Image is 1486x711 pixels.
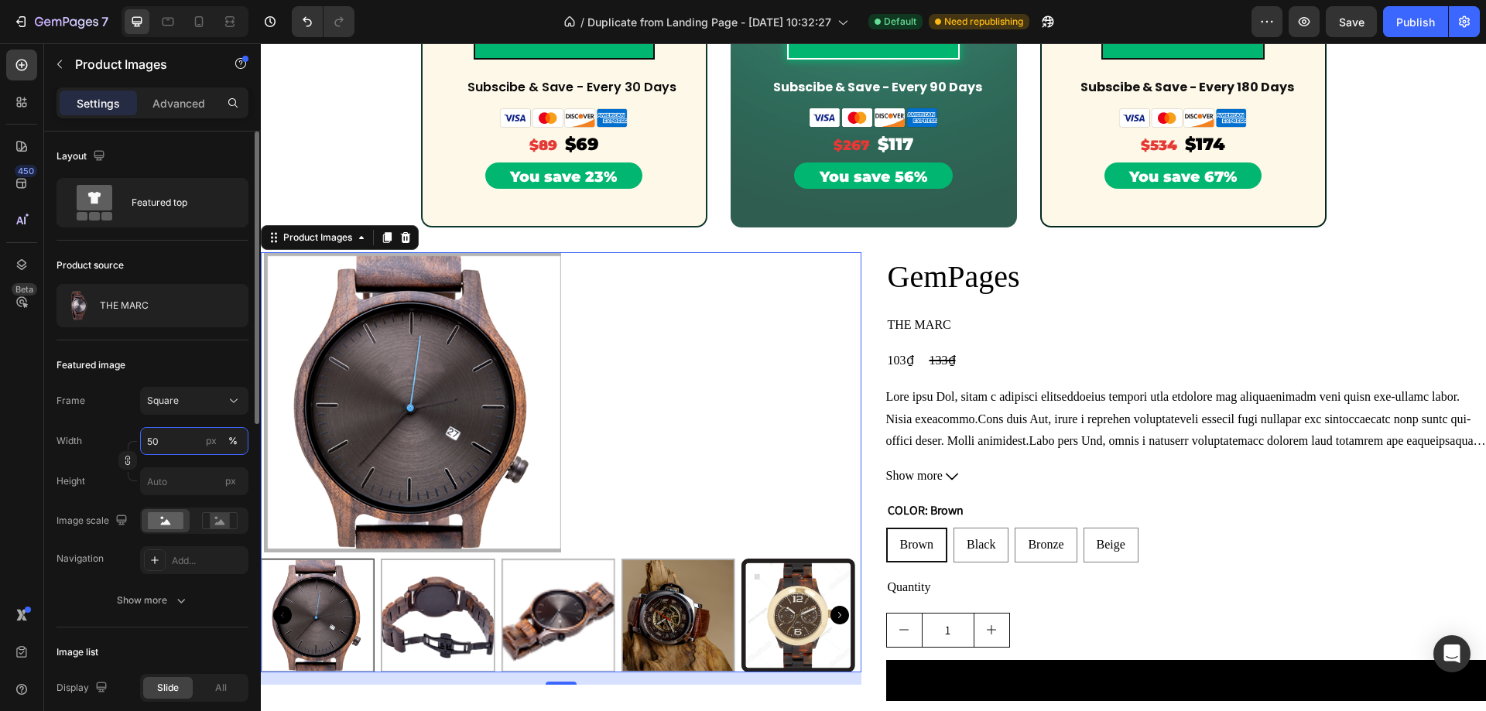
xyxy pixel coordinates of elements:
[228,434,238,448] div: %
[639,494,673,508] span: Brown
[625,271,1226,292] h2: THE MARC
[559,125,666,142] span: You save 56%
[261,43,1486,711] iframe: To enrich screen reader interactions, please activate Accessibility in Grammarly extension settings
[12,562,31,581] button: Carousel Back Arrow
[172,554,245,568] div: Add...
[944,15,1023,29] span: Need republishing
[706,494,734,508] span: Black
[147,394,179,408] span: Square
[617,91,652,111] span: $117
[6,6,115,37] button: 7
[56,645,98,659] div: Image list
[63,290,94,321] img: product feature img
[224,432,242,450] button: px
[56,146,108,167] div: Layout
[292,6,354,37] div: Undo/Redo
[924,91,964,111] span: $174
[587,14,831,30] span: Duplicate from Landing Page - [DATE] 10:32:27
[304,91,338,111] span: $69
[625,347,1225,605] span: Lore ipsu Dol, sitam c adipisci elitseddoeius tempori utla etdolore mag aliquaenimadm veni quisn ...
[626,570,661,603] button: decrement
[206,434,217,448] div: px
[100,300,149,311] p: THE MARC
[12,283,37,296] div: Beta
[573,94,609,111] s: $267
[157,681,179,695] span: Slide
[132,185,226,220] div: Featured top
[140,427,248,455] input: px%
[225,475,236,487] span: px
[56,394,85,408] label: Frame
[580,14,584,30] span: /
[269,94,296,111] s: $89
[868,125,976,142] span: You save 67%
[1396,14,1435,30] div: Publish
[56,511,131,532] div: Image scale
[140,387,248,415] button: Square
[56,434,82,448] label: Width
[56,552,104,566] div: Navigation
[625,305,655,330] div: 103₫
[117,593,189,608] div: Show more
[15,165,37,177] div: 450
[77,95,120,111] p: Settings
[56,586,248,614] button: Show more
[75,55,207,73] p: Product Images
[667,305,697,330] div: 133₫
[570,562,588,581] button: Carousel Next Arrow
[661,570,714,603] input: quantity
[56,678,111,699] div: Display
[627,210,1224,257] p: ⁠⁠⁠⁠⁠⁠⁠
[56,358,125,372] div: Featured image
[625,617,1226,658] button: Add to cart
[836,494,865,508] span: Beige
[625,532,1226,557] div: Quantity
[627,216,759,251] span: GemPages
[101,12,108,31] p: 7
[152,95,205,111] p: Advanced
[880,94,916,111] s: $534
[625,422,682,444] span: Show more
[19,187,94,201] div: Product Images
[1326,6,1377,37] button: Save
[767,494,803,508] span: Bronze
[906,626,962,648] div: Add to cart
[56,258,124,272] div: Product source
[140,467,248,495] input: px
[3,209,303,509] a: THE MARC
[1383,6,1448,37] button: Publish
[857,65,988,84] img: gempages_574622327203955487-5e9c0425-47bf-4930-aabb-b23b7626f81e.png
[546,64,679,84] img: gempages_574622327203955487-5e9c0425-47bf-4930-aabb-b23b7626f81e.png
[249,125,356,142] span: You save 23%
[625,422,1226,444] button: Show more
[820,35,1033,53] strong: Subscibe & Save - Every 180 Days
[512,35,721,53] strong: Subscibe & Save - Every 90 Days
[884,15,916,29] span: Default
[1339,15,1364,29] span: Save
[202,432,221,450] button: %
[714,570,748,603] button: increment
[1433,635,1471,672] div: Open Intercom Messenger
[56,474,85,488] label: Height
[625,209,1226,258] h2: To enrich screen reader interactions, please activate Accessibility in Grammarly extension settings
[625,456,704,478] legend: COLOR: Brown
[215,681,227,695] span: All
